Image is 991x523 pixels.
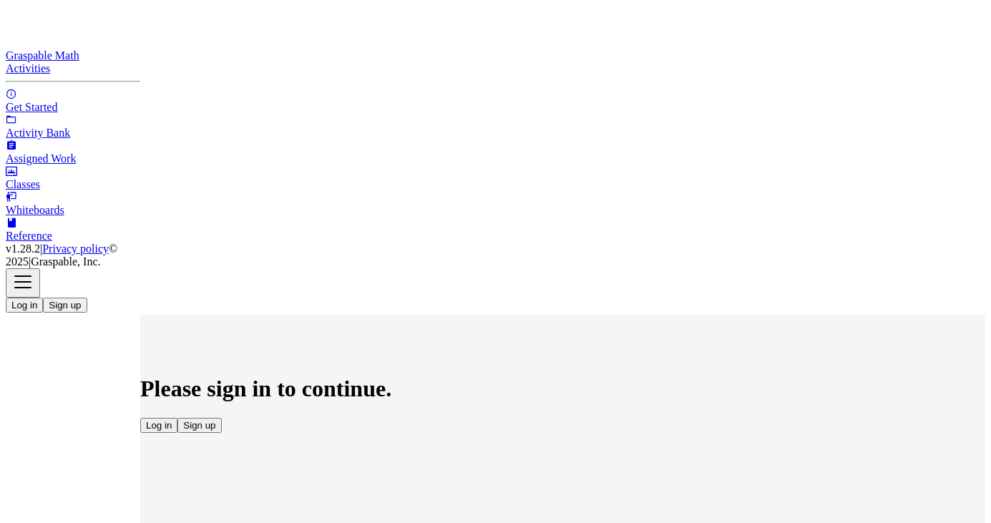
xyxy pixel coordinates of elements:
[6,140,140,165] a: Assigned Work
[31,255,100,268] span: Graspable, Inc.
[6,204,140,217] div: Whiteboards
[6,127,140,140] div: Activity Bank
[40,243,42,255] span: |
[6,49,79,74] span: Graspable Math Activities
[6,178,140,191] div: Classes
[6,114,140,140] a: Activity Bank
[6,298,43,313] button: Log in
[6,243,40,255] span: v1.28.2
[140,376,985,402] h1: Please sign in to continue.
[29,255,31,268] span: |
[6,165,140,191] a: Classes
[6,230,140,243] div: Reference
[42,243,109,255] a: Privacy policy
[6,88,140,114] a: Get Started
[177,418,221,433] button: Sign up
[6,243,117,268] span: © 2025
[6,191,140,217] a: Whiteboards
[6,101,140,114] div: Get Started
[43,298,87,313] button: Sign up
[6,268,40,298] button: Toggle navigation
[140,418,177,433] button: Log in
[6,217,140,243] a: Reference
[6,152,140,165] div: Assigned Work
